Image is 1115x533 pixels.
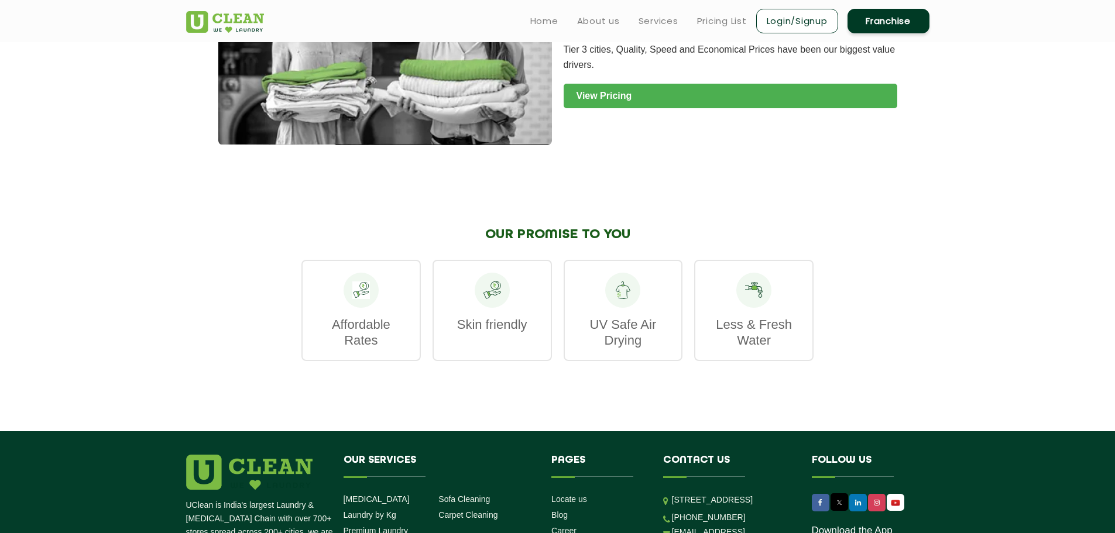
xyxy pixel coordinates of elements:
a: [PHONE_NUMBER] [672,513,746,522]
a: Pricing List [697,14,747,28]
a: View Pricing [564,84,897,108]
a: Login/Signup [756,9,838,33]
h4: Follow us [812,455,915,477]
img: UClean Laundry and Dry Cleaning [186,11,264,33]
p: At [GEOGRAPHIC_DATA], we believe in delivering high quality cleaning services at very affordable ... [564,12,897,72]
p: UV Safe Air Drying [577,317,670,348]
p: Affordable Rates [314,317,408,348]
h4: Our Services [344,455,534,477]
img: UClean Laundry and Dry Cleaning [888,497,903,509]
a: [MEDICAL_DATA] [344,494,410,504]
a: Home [530,14,558,28]
a: Carpet Cleaning [438,510,498,520]
p: Skin friendly [445,317,539,332]
a: About us [577,14,620,28]
a: Blog [551,510,568,520]
img: logo.png [186,455,313,490]
a: Services [639,14,678,28]
a: Sofa Cleaning [438,494,490,504]
a: Locate us [551,494,587,504]
h4: Contact us [663,455,794,477]
h2: OUR PROMISE TO YOU [301,227,814,242]
p: Less & Fresh Water [707,317,801,348]
p: [STREET_ADDRESS] [672,493,794,507]
a: Laundry by Kg [344,510,396,520]
a: Franchise [848,9,929,33]
h4: Pages [551,455,646,477]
